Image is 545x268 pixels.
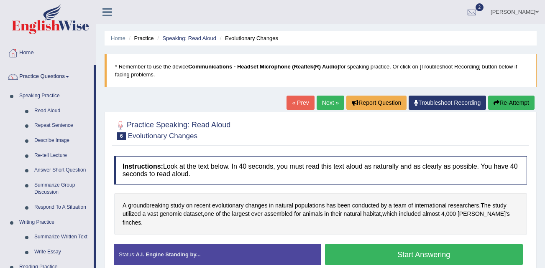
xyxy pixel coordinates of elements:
strong: A.I. Engine Standing by... [136,251,200,258]
li: Evolutionary Changes [218,34,278,42]
a: Respond To A Situation [31,200,94,215]
span: Click to see word definition [245,201,267,210]
a: Speaking Practice [15,88,94,104]
a: Answer Short Question [31,163,94,178]
span: Click to see word definition [389,201,392,210]
a: Describe Image [31,133,94,148]
span: Click to see word definition [363,210,381,218]
span: Click to see word definition [269,201,274,210]
span: Click to see word definition [399,210,421,218]
b: Instructions: [123,163,163,170]
b: Communications - Headset Microphone (Realtek(R) Audio) [188,63,339,70]
span: Click to see word definition [415,201,446,210]
span: Click to see word definition [344,210,362,218]
span: Click to see word definition [194,201,210,210]
span: Click to see word definition [142,210,146,218]
a: Practice Questions [0,65,94,86]
a: Home [0,41,96,62]
span: Click to see word definition [492,201,506,210]
span: Click to see word definition [381,201,387,210]
span: Click to see word definition [275,201,293,210]
a: Speaking: Read Aloud [162,35,216,41]
span: Click to see word definition [448,201,479,210]
span: Click to see word definition [123,210,141,218]
span: Click to see word definition [123,218,141,227]
a: Writing Practice [15,215,94,230]
li: Practice [127,34,154,42]
span: Click to see word definition [481,201,491,210]
span: Click to see word definition [251,210,263,218]
a: Repeat Sentence [31,118,94,133]
a: Read Aloud [31,104,94,119]
span: Click to see word definition [441,210,445,218]
span: Click to see word definition [458,210,510,218]
span: Click to see word definition [160,210,182,218]
span: Click to see word definition [170,201,184,210]
a: Write Essay [31,245,94,260]
span: Click to see word definition [382,210,397,218]
span: Click to see word definition [186,201,193,210]
a: Summarize Written Text [31,230,94,245]
span: Click to see word definition [295,201,325,210]
span: Click to see word definition [222,210,230,218]
h4: Look at the text below. In 40 seconds, you must read this text aloud as naturally and as clearly ... [114,156,527,184]
span: Click to see word definition [212,201,244,210]
span: Click to see word definition [394,201,407,210]
span: Click to see word definition [326,201,336,210]
span: Click to see word definition [330,210,342,218]
span: Click to see word definition [352,201,379,210]
span: Click to see word definition [216,210,221,218]
span: Click to see word definition [147,210,158,218]
a: Next » [317,96,344,110]
a: Summarize Group Discussion [31,178,94,200]
a: « Prev [287,96,314,110]
small: Evolutionary Changes [128,132,197,140]
a: Re-tell Lecture [31,148,94,163]
span: Click to see word definition [325,210,329,218]
span: Click to see word definition [232,210,250,218]
button: Re-Attempt [488,96,535,110]
span: Click to see word definition [422,210,440,218]
a: Home [111,35,125,41]
div: . , , , . [114,193,527,235]
span: Click to see word definition [294,210,301,218]
span: Click to see word definition [408,201,413,210]
span: Click to see word definition [446,210,456,218]
button: Report Question [346,96,407,110]
span: Click to see word definition [184,210,203,218]
span: Click to see word definition [338,201,351,210]
span: Click to see word definition [123,201,126,210]
span: Click to see word definition [302,210,322,218]
div: Status: [114,244,321,265]
button: Start Answering [325,244,523,265]
span: Click to see word definition [128,201,169,210]
h2: Practice Speaking: Read Aloud [114,119,230,140]
a: Troubleshoot Recording [409,96,486,110]
span: 6 [117,132,126,140]
span: Click to see word definition [264,210,293,218]
span: 2 [476,3,484,11]
span: Click to see word definition [204,210,214,218]
blockquote: * Remember to use the device for speaking practice. Or click on [Troubleshoot Recording] button b... [105,54,537,87]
